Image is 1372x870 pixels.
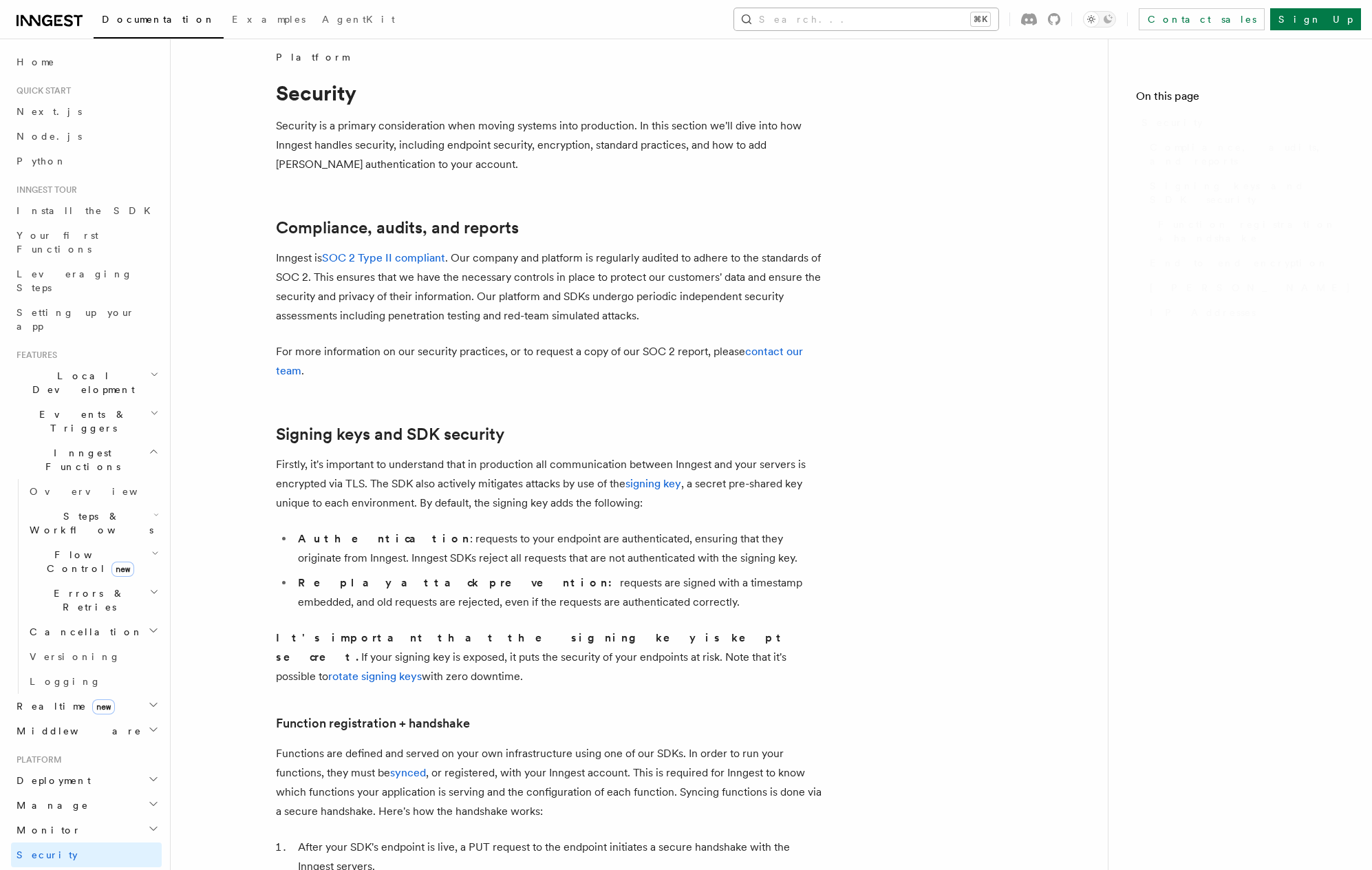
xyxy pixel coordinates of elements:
a: Install the SDK [11,198,162,223]
button: Local Development [11,363,162,402]
span: IP Addresses [1150,306,1256,319]
button: Errors & Retries [24,581,162,619]
span: Versioning [30,651,120,662]
span: Compliance, audits, and reports [1150,140,1344,168]
span: new [92,699,115,714]
li: requests are signed with a timestamp embedded, and old requests are rejected, even if the request... [294,573,826,612]
kbd: ⌘K [971,12,990,26]
span: Events & Triggers [11,407,150,435]
span: Security [17,849,78,860]
span: Local Development [11,369,150,396]
span: Install the SDK [17,205,159,216]
span: Python [17,156,67,167]
span: [PERSON_NAME] [1150,281,1351,295]
span: Logging [30,676,101,687]
a: Contact sales [1139,8,1265,30]
a: Logging [24,669,162,694]
button: Steps & Workflows [24,504,162,542]
span: Your first Functions [17,230,98,255]
span: Middleware [11,724,142,738]
li: : requests to your endpoint are authenticated, ensuring that they originate from Inngest. Inngest... [294,529,826,568]
a: IP Addresses [1144,300,1344,325]
span: AgentKit [322,14,395,25]
p: Functions are defined and served on your own infrastructure using one of our SDKs. In order to ru... [276,744,826,821]
button: Cancellation [24,619,162,644]
button: Middleware [11,719,162,743]
a: signing key [625,477,681,490]
span: Next.js [17,106,82,117]
a: Security [1136,110,1344,135]
a: Documentation [94,4,224,39]
a: SOC 2 Type II compliant [322,251,445,264]
span: Security [1141,116,1203,129]
a: Signing keys and SDK security [1144,173,1344,212]
span: Cancellation [24,625,143,639]
span: Signing keys and SDK security [1150,179,1344,206]
span: Inngest tour [11,184,77,195]
span: Leveraging Steps [17,268,133,293]
button: Toggle dark mode [1083,11,1116,28]
a: Your first Functions [11,223,162,262]
span: Features [11,350,57,361]
p: Security is a primary consideration when moving systems into production. In this section we'll di... [276,116,826,174]
span: new [111,562,134,577]
a: Compliance, audits, and reports [1144,135,1344,173]
a: Overview [24,479,162,504]
h4: On this page [1136,88,1344,110]
a: Compliance, audits, and reports [276,218,519,237]
span: Manage [11,798,89,812]
a: Home [11,50,162,74]
button: Flow Controlnew [24,542,162,581]
span: Documentation [102,14,215,25]
span: Node.js [17,131,82,142]
a: [PERSON_NAME] [1144,275,1344,300]
a: Function registration + handshake [276,714,470,733]
a: Python [11,149,162,173]
button: Realtimenew [11,694,162,719]
a: Function registration + handshake [1153,212,1344,251]
strong: It's important that the signing key is kept secret. [276,631,786,664]
a: Signing keys and SDK security [276,425,504,444]
button: Inngest Functions [11,441,162,479]
span: Realtime [11,699,115,713]
span: Platform [11,754,62,765]
a: End to end encryption [1144,251,1344,275]
a: Security [11,842,162,867]
a: synced [390,766,426,779]
a: AgentKit [314,4,403,37]
span: Platform [276,50,349,64]
span: Monitor [11,823,81,837]
a: Leveraging Steps [11,262,162,300]
a: Next.js [11,99,162,124]
a: Sign Up [1270,8,1361,30]
span: Inngest Functions [11,446,149,474]
a: Examples [224,4,314,37]
h1: Security [276,81,826,105]
a: rotate signing keys [328,670,422,683]
span: Quick start [11,85,71,96]
button: Monitor [11,818,162,842]
span: Home [17,55,55,69]
span: Steps & Workflows [24,509,153,537]
span: Errors & Retries [24,586,149,614]
span: Examples [232,14,306,25]
a: Versioning [24,644,162,669]
button: Search...⌘K [734,8,998,30]
div: Inngest Functions [11,479,162,694]
span: Deployment [11,774,91,787]
span: Setting up your app [17,307,135,332]
a: Setting up your app [11,300,162,339]
button: Events & Triggers [11,402,162,441]
p: If your signing key is exposed, it puts the security of your endpoints at risk. Note that it's po... [276,628,826,686]
strong: Replay attack prevention: [298,576,620,589]
span: End to end encryption [1150,256,1329,270]
button: Manage [11,793,162,818]
span: Function registration + handshake [1158,217,1344,245]
span: Overview [30,486,171,497]
p: For more information on our security practices, or to request a copy of our SOC 2 report, please . [276,342,826,381]
a: Node.js [11,124,162,149]
p: Inngest is . Our company and platform is regularly audited to adhere to the standards of SOC 2. T... [276,248,826,326]
span: Flow Control [24,548,151,575]
p: Firstly, it's important to understand that in production all communication between Inngest and yo... [276,455,826,513]
button: Deployment [11,768,162,793]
